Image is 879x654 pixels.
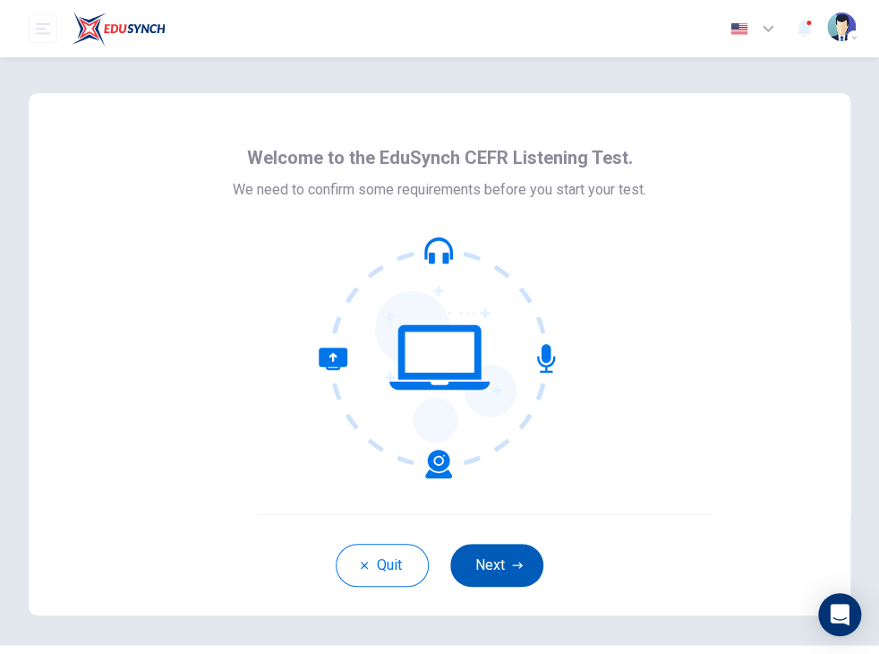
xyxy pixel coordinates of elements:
button: Quit [336,544,429,587]
button: open mobile menu [29,14,57,43]
span: We need to confirm some requirements before you start your test. [233,179,646,201]
div: Open Intercom Messenger [818,593,861,636]
img: en [728,22,750,36]
img: EduSynch logo [72,11,166,47]
img: Profile picture [827,13,856,41]
span: Welcome to the EduSynch CEFR Listening Test. [247,143,633,172]
button: Next [450,544,543,587]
